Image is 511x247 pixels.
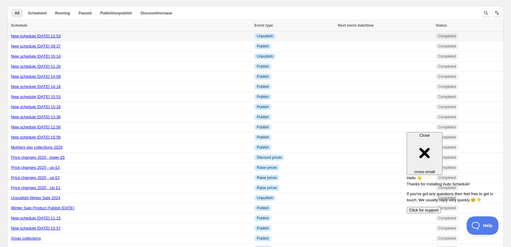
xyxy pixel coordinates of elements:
[11,54,61,59] a: New schedule [DATE] 16:14
[11,74,61,79] a: New schedule [DATE] 14:09
[15,11,19,16] span: All
[79,11,92,16] span: Paused
[438,226,456,231] span: Completed
[257,84,269,89] span: Publish
[467,216,499,235] iframe: Help Scout Beacon - Open
[482,9,490,17] button: Search and filter results
[438,104,456,109] span: Completed
[11,64,61,69] a: New schedule [DATE] 11:26
[257,115,269,120] span: Publish
[55,11,70,16] span: Running
[11,104,61,109] a: New schedule [DATE] 15:18
[257,145,269,150] span: Publish
[257,135,269,140] span: Publish
[11,34,61,38] a: New schedule [DATE] 12:53
[257,44,269,49] span: Publish
[11,84,61,89] a: New schedule [DATE] 14:18
[100,11,132,16] span: Publish/unpublish
[338,23,374,28] span: Next event date/time
[257,125,269,130] span: Publish
[257,155,282,160] span: Discount prices
[438,94,456,99] span: Completed
[254,23,273,28] span: Event type
[257,34,273,39] span: Unpublish
[28,11,47,16] span: Scheduled
[257,226,269,231] span: Publish
[11,165,60,170] a: Price changes 2025 - up £3
[257,94,269,99] span: Publish
[11,44,61,48] a: New schedule [DATE] 09:37
[257,54,273,59] span: Unpublish
[438,34,456,39] span: Completed
[438,216,456,221] span: Completed
[257,185,277,190] span: Raise prices
[11,175,60,180] a: Price changes 2025 - up £2
[436,23,447,28] span: Status
[11,155,65,160] a: Price changes 2025 - lower £5
[493,9,501,17] button: Sort the results
[11,115,61,119] a: New schedule [DATE] 13:36
[11,236,41,241] a: Xmas collections
[11,206,74,210] a: Winter Sale Product Publish [DATE]
[404,125,502,216] iframe: Help Scout Beacon - Messages and Notifications
[257,236,269,241] span: Publish
[257,216,269,221] span: Publish
[11,94,61,99] a: New schedule [DATE] 15:53
[11,196,60,200] a: Unpublish Winter Sale 2024
[11,145,62,150] a: Mothers day collections 2025
[438,125,456,130] span: Completed
[438,84,456,89] span: Completed
[11,23,27,28] span: Schedule
[11,185,60,190] a: Price changes 2025 - Up £1
[257,206,269,211] span: Publish
[11,135,61,139] a: New schedule [DATE] 15:56
[438,54,456,59] span: Completed
[257,175,277,180] span: Raise prices
[11,226,61,230] a: New schedule [DATE] 15:57
[257,104,269,109] span: Publish
[11,125,61,129] a: New schedule [DATE] 12:58
[438,74,456,79] span: Completed
[438,64,456,69] span: Completed
[257,196,273,200] span: Unpublish
[438,236,456,241] span: Completed
[257,74,269,79] span: Publish
[257,64,269,69] span: Publish
[11,216,61,220] a: New schedule [DATE] 11:15
[438,115,456,120] span: Completed
[140,11,172,16] span: Discount/increase
[438,44,456,49] span: Completed
[257,165,277,170] span: Raise prices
